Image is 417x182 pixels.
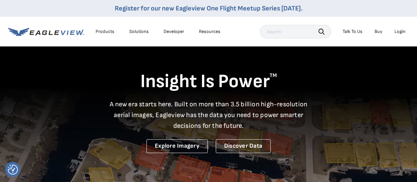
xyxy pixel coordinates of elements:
[270,72,277,79] sup: TM
[375,29,382,35] a: Buy
[199,29,220,35] div: Resources
[216,139,271,153] a: Discover Data
[8,70,409,94] h1: Insight Is Power
[129,29,149,35] div: Solutions
[343,29,362,35] div: Talk To Us
[8,165,18,175] button: Consent Preferences
[260,25,331,38] input: Search
[115,4,303,12] a: Register for our new Eagleview One Flight Meetup Series [DATE].
[106,99,312,131] p: A new era starts here. Built on more than 3.5 billion high-resolution aerial images, Eagleview ha...
[164,29,184,35] a: Developer
[8,165,18,175] img: Revisit consent button
[394,29,406,35] div: Login
[96,29,114,35] div: Products
[146,139,208,153] a: Explore Imagery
